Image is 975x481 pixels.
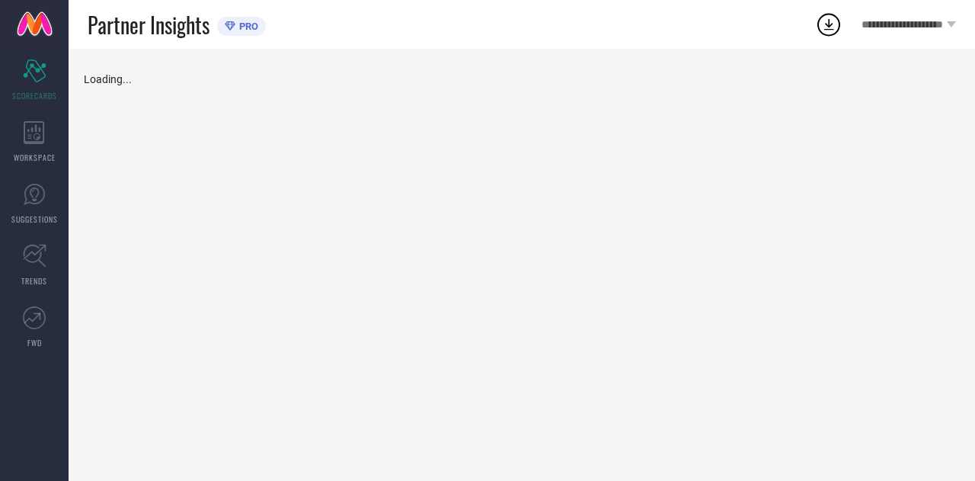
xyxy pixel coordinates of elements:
[84,73,132,85] span: Loading...
[235,21,258,32] span: PRO
[11,213,58,225] span: SUGGESTIONS
[12,90,57,101] span: SCORECARDS
[27,337,42,348] span: FWD
[14,152,56,163] span: WORKSPACE
[815,11,842,38] div: Open download list
[88,9,209,40] span: Partner Insights
[21,275,47,287] span: TRENDS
